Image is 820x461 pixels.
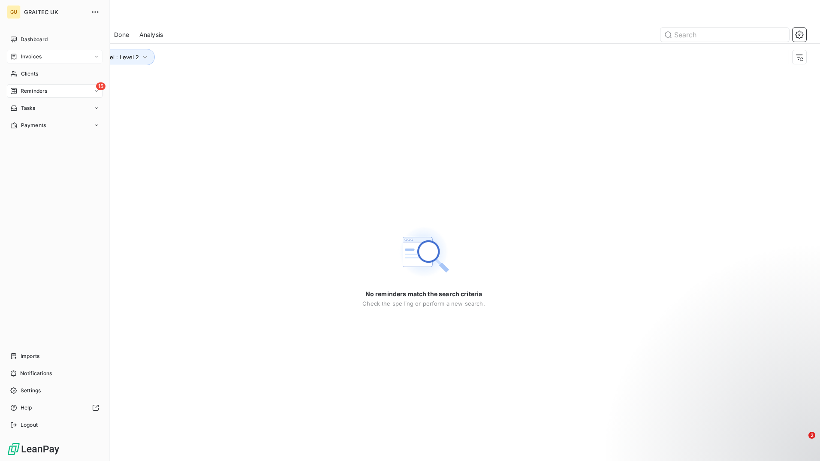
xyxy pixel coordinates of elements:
span: 2 [808,432,815,439]
span: Logout [21,421,38,429]
span: Invoices [21,53,42,61]
span: Notifications [20,370,52,377]
span: Reminders [21,87,47,95]
span: Settings [21,387,41,394]
input: Search [660,28,789,42]
span: Tasks [21,104,36,112]
iframe: Intercom notifications message [648,378,820,438]
span: Help [21,404,32,412]
img: Empty state [396,224,451,279]
a: Help [7,401,102,415]
span: Clients [21,70,38,78]
span: Check the spelling or perform a new search. [362,300,485,307]
span: Imports [21,352,39,360]
div: GU [7,5,21,19]
span: Payments [21,121,46,129]
span: Analysis [139,30,163,39]
iframe: Intercom live chat [791,432,811,452]
span: GRAITEC UK [24,9,86,15]
span: No reminders match the search criteria [365,290,482,298]
span: Dashboard [21,36,48,43]
img: Logo LeanPay [7,442,60,456]
span: Done [114,30,129,39]
span: 15 [96,82,106,90]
